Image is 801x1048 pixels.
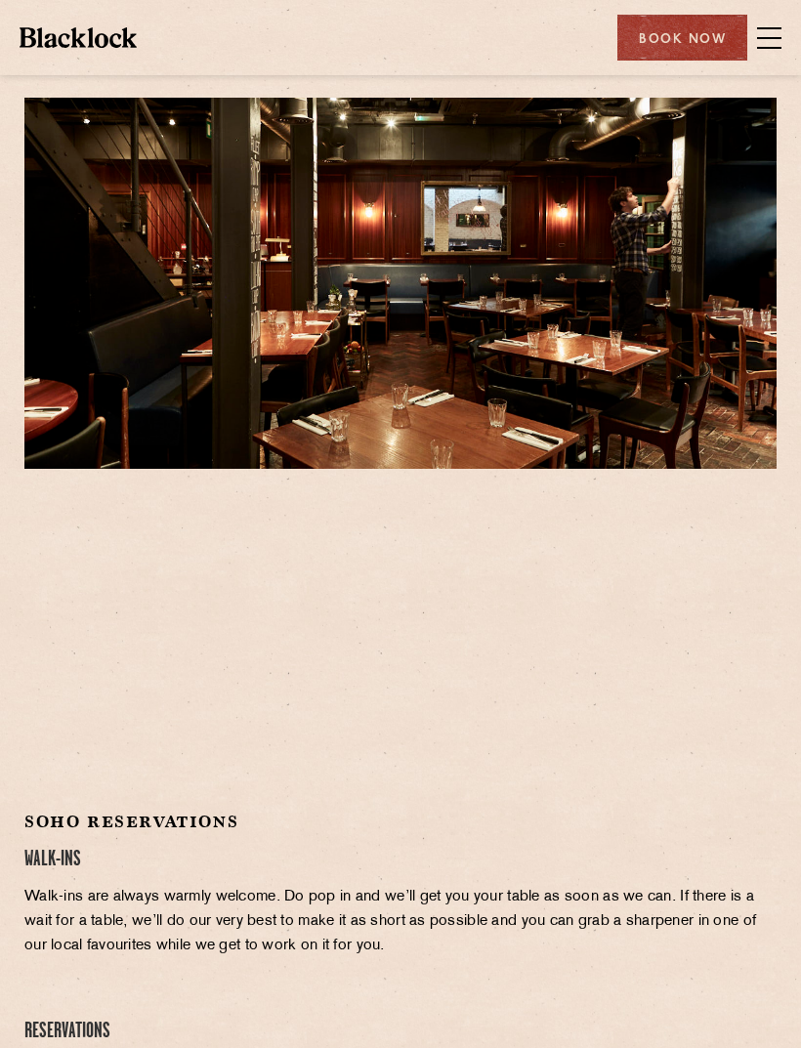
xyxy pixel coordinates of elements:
h2: Soho Reservations [24,812,777,832]
iframe: OpenTable make booking widget [291,498,510,792]
img: BL_Textured_Logo-footer-cropped.svg [20,27,137,47]
h4: Walk-Ins [24,847,777,873]
p: Walk-ins are always warmly welcome. Do pop in and we’ll get you your table as soon as we can. If ... [24,885,777,958]
h4: Reservations [24,1019,777,1045]
div: Book Now [617,15,747,61]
